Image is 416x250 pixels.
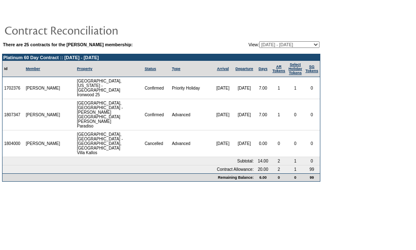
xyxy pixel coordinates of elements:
[287,173,304,181] td: 0
[75,77,143,99] td: [GEOGRAPHIC_DATA], [US_STATE] - [GEOGRAPHIC_DATA] Ironwood 25
[271,173,287,181] td: 0
[304,99,320,130] td: 0
[26,67,40,71] a: Member
[235,67,253,71] a: Departure
[255,165,271,173] td: 20.00
[75,130,143,157] td: [GEOGRAPHIC_DATA], [GEOGRAPHIC_DATA] - [GEOGRAPHIC_DATA], [GEOGRAPHIC_DATA] Villa Kallos
[24,77,62,99] td: [PERSON_NAME]
[271,165,287,173] td: 2
[258,67,267,71] a: Days
[3,42,133,47] b: There are 25 contracts for the [PERSON_NAME] membership:
[271,99,287,130] td: 1
[24,99,62,130] td: [PERSON_NAME]
[255,173,271,181] td: 6.00
[2,173,255,181] td: Remaining Balance:
[77,67,92,71] a: Property
[271,77,287,99] td: 1
[271,130,287,157] td: 0
[208,41,319,48] td: View:
[2,157,255,165] td: Subtotal:
[170,99,212,130] td: Advanced
[2,130,24,157] td: 1804000
[287,165,304,173] td: 1
[172,67,180,71] a: Type
[143,130,171,157] td: Cancelled
[217,67,229,71] a: Arrival
[271,157,287,165] td: 2
[272,65,285,73] a: ARTokens
[305,65,318,73] a: SGTokens
[212,99,233,130] td: [DATE]
[304,173,320,181] td: 99
[212,77,233,99] td: [DATE]
[24,130,62,157] td: [PERSON_NAME]
[2,165,255,173] td: Contract Allowance:
[304,165,320,173] td: 99
[304,77,320,99] td: 0
[170,77,212,99] td: Priority Holiday
[304,157,320,165] td: 0
[2,54,320,61] td: Platinum 60 Day Contract :: [DATE] - [DATE]
[143,77,171,99] td: Confirmed
[287,77,304,99] td: 1
[255,99,271,130] td: 7.00
[233,130,255,157] td: [DATE]
[2,77,24,99] td: 1702376
[2,99,24,130] td: 1807347
[255,130,271,157] td: 0.00
[212,130,233,157] td: [DATE]
[289,62,302,75] a: Select HolidayTokens
[233,99,255,130] td: [DATE]
[170,130,212,157] td: Advanced
[145,67,156,71] a: Status
[2,61,24,77] td: Id
[287,157,304,165] td: 1
[255,77,271,99] td: 7.00
[304,130,320,157] td: 0
[4,22,171,38] img: pgTtlContractReconciliation.gif
[255,157,271,165] td: 14.00
[233,77,255,99] td: [DATE]
[143,99,171,130] td: Confirmed
[75,99,143,130] td: [GEOGRAPHIC_DATA], [GEOGRAPHIC_DATA] - [PERSON_NAME][GEOGRAPHIC_DATA][PERSON_NAME] Paradiso
[287,99,304,130] td: 0
[287,130,304,157] td: 0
